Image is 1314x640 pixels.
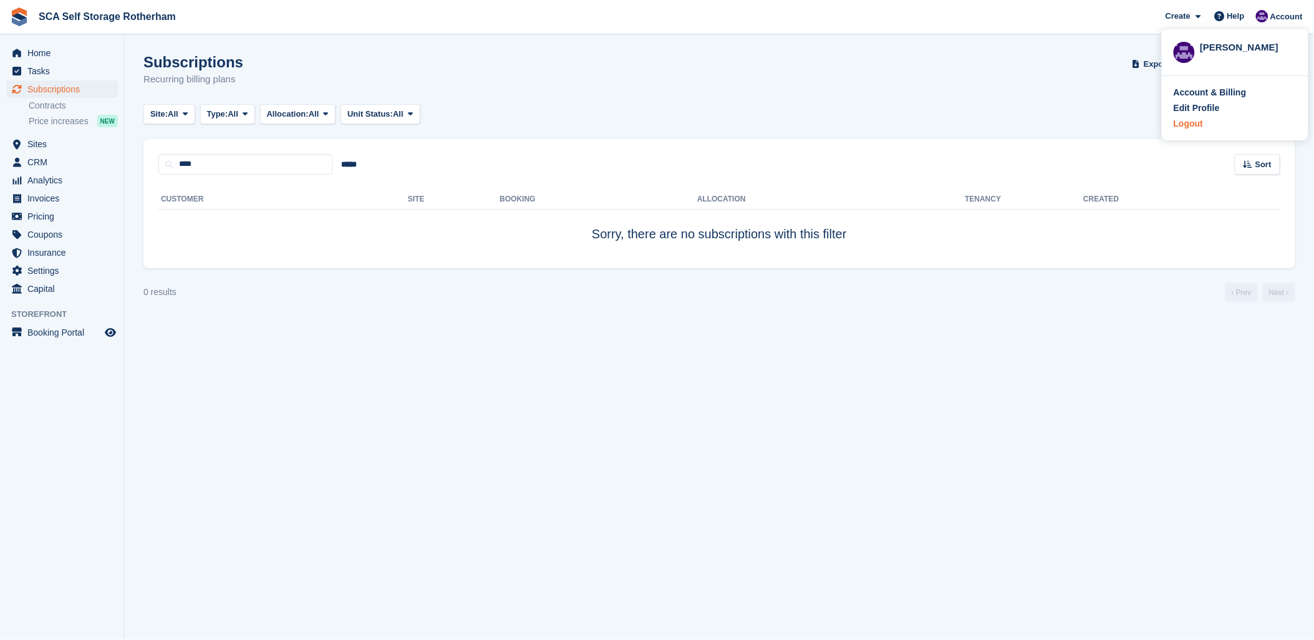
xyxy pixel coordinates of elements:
[103,325,118,340] a: Preview store
[500,190,697,210] th: Booking
[267,108,309,120] span: Allocation:
[27,80,102,98] span: Subscriptions
[29,100,118,112] a: Contracts
[29,115,89,127] span: Price increases
[11,308,124,321] span: Storefront
[1263,283,1295,302] a: Next
[1227,10,1245,22] span: Help
[27,208,102,225] span: Pricing
[1084,190,1280,210] th: Created
[6,208,118,225] a: menu
[341,104,420,125] button: Unit Status: All
[6,262,118,279] a: menu
[6,80,118,98] a: menu
[6,280,118,298] a: menu
[1200,41,1297,52] div: [PERSON_NAME]
[260,104,336,125] button: Allocation: All
[143,54,243,70] h1: Subscriptions
[150,108,168,120] span: Site:
[6,135,118,153] a: menu
[1174,42,1195,63] img: Kelly Neesham
[27,244,102,261] span: Insurance
[228,108,238,120] span: All
[168,108,178,120] span: All
[1174,102,1220,115] div: Edit Profile
[592,227,847,241] span: Sorry, there are no subscriptions with this filter
[27,190,102,207] span: Invoices
[1174,117,1203,130] div: Logout
[6,172,118,189] a: menu
[1174,86,1247,99] div: Account & Billing
[1174,86,1297,99] a: Account & Billing
[965,190,1009,210] th: Tenancy
[6,324,118,341] a: menu
[6,62,118,80] a: menu
[97,115,118,127] div: NEW
[27,153,102,171] span: CRM
[143,286,176,299] div: 0 results
[347,108,393,120] span: Unit Status:
[200,104,255,125] button: Type: All
[1225,283,1258,302] a: Previous
[27,62,102,80] span: Tasks
[34,6,181,27] a: SCA Self Storage Rotherham
[393,108,403,120] span: All
[1256,10,1268,22] img: Kelly Neesham
[27,226,102,243] span: Coupons
[1144,58,1169,70] span: Export
[408,190,500,210] th: Site
[158,190,408,210] th: Customer
[6,226,118,243] a: menu
[6,44,118,62] a: menu
[207,108,228,120] span: Type:
[1174,102,1297,115] a: Edit Profile
[143,104,195,125] button: Site: All
[1270,11,1303,23] span: Account
[27,44,102,62] span: Home
[1166,10,1191,22] span: Create
[6,244,118,261] a: menu
[1174,117,1297,130] a: Logout
[143,72,243,87] p: Recurring billing plans
[27,135,102,153] span: Sites
[27,324,102,341] span: Booking Portal
[27,262,102,279] span: Settings
[6,153,118,171] a: menu
[1129,54,1184,74] button: Export
[309,108,319,120] span: All
[6,190,118,207] a: menu
[1223,283,1298,302] nav: Page
[1255,158,1272,171] span: Sort
[29,114,118,128] a: Price increases NEW
[697,190,965,210] th: Allocation
[27,280,102,298] span: Capital
[27,172,102,189] span: Analytics
[10,7,29,26] img: stora-icon-8386f47178a22dfd0bd8f6a31ec36ba5ce8667c1dd55bd0f319d3a0aa187defe.svg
